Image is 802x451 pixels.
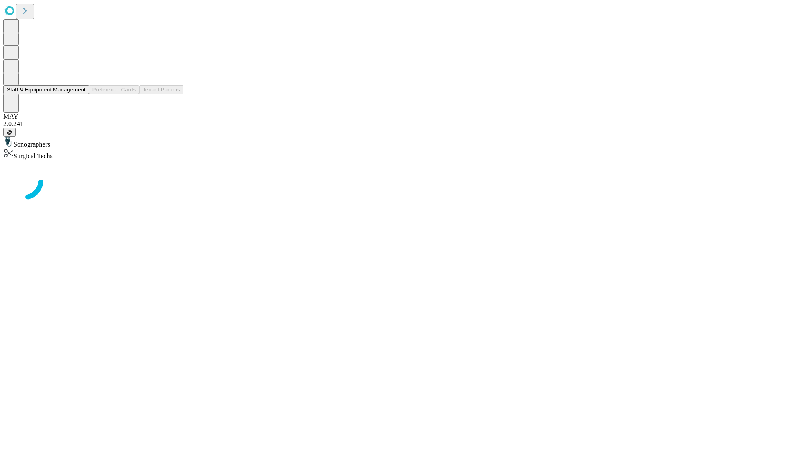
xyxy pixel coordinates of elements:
[3,148,799,160] div: Surgical Techs
[89,85,139,94] button: Preference Cards
[3,137,799,148] div: Sonographers
[3,85,89,94] button: Staff & Equipment Management
[139,85,183,94] button: Tenant Params
[3,113,799,120] div: MAY
[7,129,13,135] span: @
[3,128,16,137] button: @
[3,120,799,128] div: 2.0.241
